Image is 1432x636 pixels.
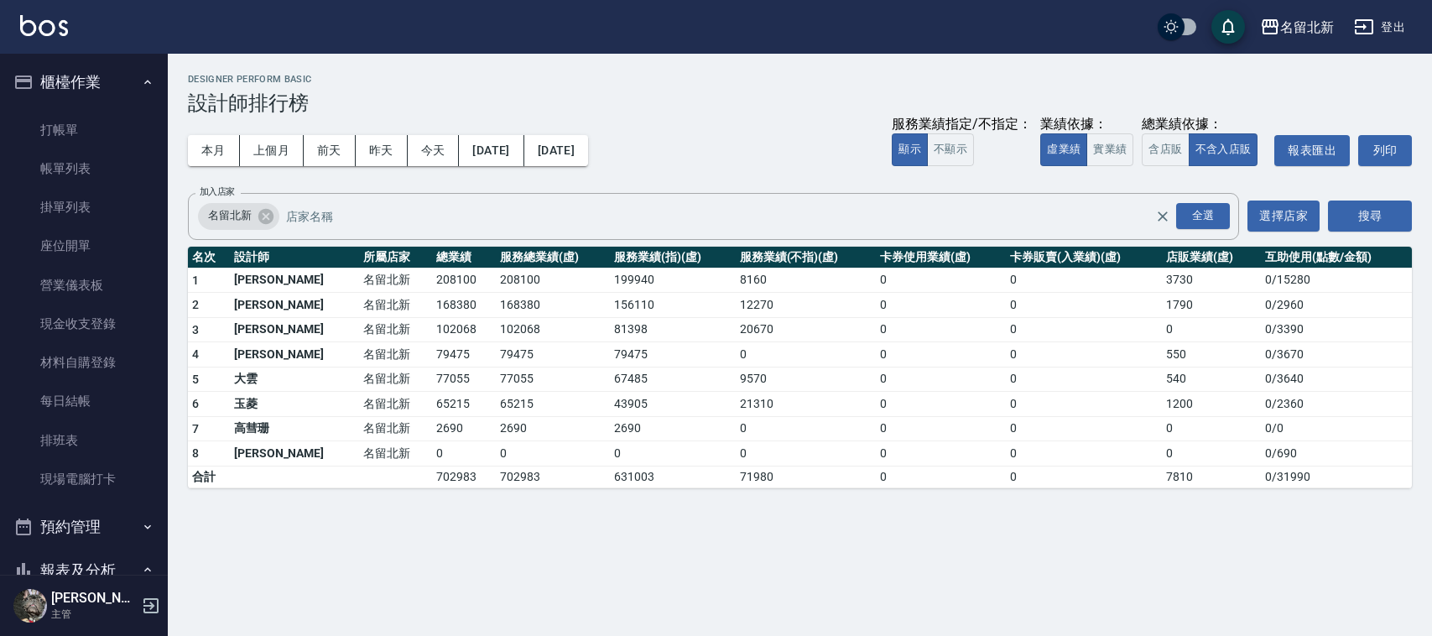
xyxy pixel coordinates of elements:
[736,367,877,392] td: 9570
[192,397,199,410] span: 6
[7,549,161,592] button: 報表及分析
[1328,201,1412,232] button: 搜尋
[7,382,161,420] a: 每日結帳
[496,268,610,293] td: 208100
[1006,441,1162,467] td: 0
[1006,268,1162,293] td: 0
[496,441,610,467] td: 0
[610,367,735,392] td: 67485
[610,317,735,342] td: 81398
[198,203,279,230] div: 名留北新
[1261,466,1412,487] td: 0 / 31990
[610,416,735,441] td: 2690
[359,367,432,392] td: 名留北新
[876,392,1006,417] td: 0
[432,466,496,487] td: 702983
[13,589,47,623] img: Person
[432,268,496,293] td: 208100
[282,201,1185,231] input: 店家名稱
[1261,342,1412,368] td: 0 / 3670
[1261,247,1412,268] th: 互助使用(點數/金額)
[1142,116,1266,133] div: 總業績依據：
[1247,201,1320,232] button: 選擇店家
[1006,416,1162,441] td: 0
[876,293,1006,318] td: 0
[736,392,877,417] td: 21310
[188,466,230,487] td: 合計
[1151,205,1174,228] button: Clear
[359,441,432,467] td: 名留北新
[7,421,161,460] a: 排班表
[192,373,199,386] span: 5
[432,342,496,368] td: 79475
[1261,293,1412,318] td: 0 / 2960
[876,466,1006,487] td: 0
[610,247,735,268] th: 服務業績(指)(虛)
[51,590,137,607] h5: [PERSON_NAME]
[359,392,432,417] td: 名留北新
[192,446,199,460] span: 8
[876,317,1006,342] td: 0
[198,207,262,224] span: 名留北新
[1173,200,1233,232] button: Open
[1006,317,1162,342] td: 0
[876,342,1006,368] td: 0
[356,135,408,166] button: 昨天
[432,317,496,342] td: 102068
[1142,133,1189,166] button: 含店販
[496,342,610,368] td: 79475
[876,416,1006,441] td: 0
[230,441,359,467] td: [PERSON_NAME]
[432,392,496,417] td: 65215
[188,247,230,268] th: 名次
[7,343,161,382] a: 材料自購登錄
[496,416,610,441] td: 2690
[610,466,735,487] td: 631003
[736,268,877,293] td: 8160
[7,505,161,549] button: 預約管理
[1261,441,1412,467] td: 0 / 690
[432,367,496,392] td: 77055
[7,149,161,188] a: 帳單列表
[610,392,735,417] td: 43905
[736,466,877,487] td: 71980
[1261,367,1412,392] td: 0 / 3640
[359,293,432,318] td: 名留北新
[1162,293,1261,318] td: 1790
[496,293,610,318] td: 168380
[7,60,161,104] button: 櫃檯作業
[610,293,735,318] td: 156110
[432,247,496,268] th: 總業績
[192,323,199,336] span: 3
[7,227,161,265] a: 座位開單
[736,416,877,441] td: 0
[230,392,359,417] td: 玉菱
[1162,367,1261,392] td: 540
[359,268,432,293] td: 名留北新
[240,135,304,166] button: 上個月
[927,133,974,166] button: 不顯示
[51,607,137,622] p: 主管
[188,74,1412,85] h2: Designer Perform Basic
[876,367,1006,392] td: 0
[1253,10,1341,44] button: 名留北新
[1086,133,1133,166] button: 實業績
[610,268,735,293] td: 199940
[1006,293,1162,318] td: 0
[7,460,161,498] a: 現場電腦打卡
[192,422,199,435] span: 7
[876,247,1006,268] th: 卡券使用業績(虛)
[7,188,161,227] a: 掛單列表
[496,367,610,392] td: 77055
[1176,203,1230,229] div: 全選
[200,185,235,198] label: 加入店家
[432,293,496,318] td: 168380
[192,347,199,361] span: 4
[1274,135,1350,166] button: 報表匯出
[230,317,359,342] td: [PERSON_NAME]
[459,135,523,166] button: [DATE]
[230,268,359,293] td: [PERSON_NAME]
[1006,247,1162,268] th: 卡券販賣(入業績)(虛)
[892,133,928,166] button: 顯示
[1347,12,1412,43] button: 登出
